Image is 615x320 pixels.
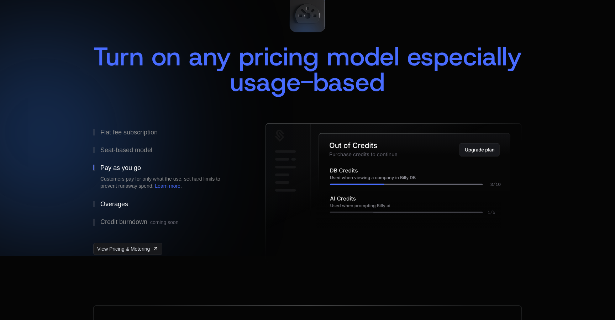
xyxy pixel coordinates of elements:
[100,147,152,153] div: Seat-based model
[93,123,243,141] button: Flat fee subscription
[93,141,243,159] button: Seat-based model
[493,182,501,186] g: /10
[93,243,162,255] a: [object Object],[object Object]
[97,245,150,252] span: View Pricing & Metering
[93,39,530,99] span: Turn on any pricing model especially usage-based
[491,183,493,186] g: 3
[93,195,243,213] button: Overages
[93,213,243,231] button: Credit burndowncoming soon
[100,129,158,135] div: Flat fee subscription
[330,176,416,180] g: Used when viewing a company in Billy DB
[155,183,180,189] a: Learn more
[100,201,128,207] div: Overages
[100,175,236,190] div: Customers pay for only what the use, set hard limits to prevent runaway spend. .
[330,143,377,148] g: Out of Credits
[100,219,178,226] div: Credit burndown
[150,219,178,225] span: coming soon
[466,148,494,153] g: Upgrade plan
[100,165,141,171] div: Pay as you go
[93,159,243,195] button: Pay as you goCustomers pay for only what the use, set hard limits to prevent runaway spend. Learn...
[330,169,358,173] g: DB Credits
